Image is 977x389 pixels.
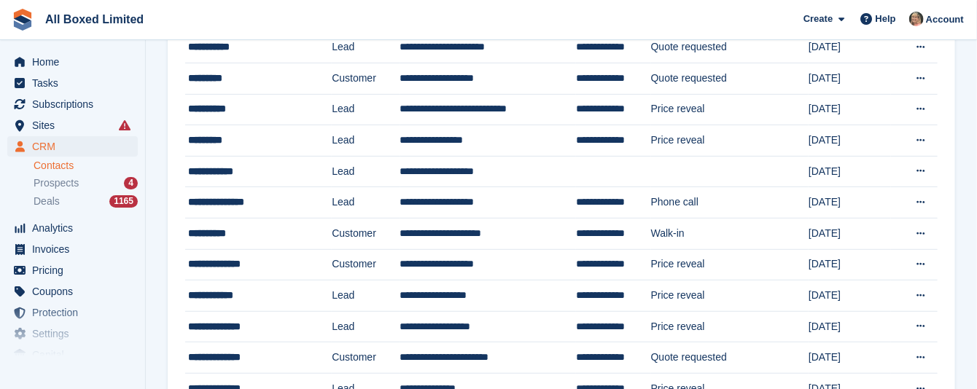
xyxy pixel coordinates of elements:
[109,195,138,208] div: 1165
[809,63,890,94] td: [DATE]
[332,342,400,374] td: Customer
[651,187,809,219] td: Phone call
[926,12,964,27] span: Account
[809,187,890,219] td: [DATE]
[809,125,890,157] td: [DATE]
[32,345,120,365] span: Capital
[32,323,120,344] span: Settings
[651,249,809,280] td: Price reveal
[7,260,138,280] a: menu
[332,187,400,219] td: Lead
[332,156,400,187] td: Lead
[909,12,924,26] img: Sandie Mills
[332,32,400,63] td: Lead
[32,52,120,72] span: Home
[332,94,400,125] td: Lead
[809,156,890,187] td: [DATE]
[651,280,809,312] td: Price reveal
[332,249,400,280] td: Customer
[34,194,138,209] a: Deals 1165
[32,218,120,238] span: Analytics
[32,239,120,259] span: Invoices
[7,345,138,365] a: menu
[32,73,120,93] span: Tasks
[651,32,809,63] td: Quote requested
[32,260,120,280] span: Pricing
[809,311,890,342] td: [DATE]
[332,218,400,249] td: Customer
[332,125,400,157] td: Lead
[803,12,833,26] span: Create
[651,63,809,94] td: Quote requested
[651,218,809,249] td: Walk-in
[32,136,120,157] span: CRM
[651,94,809,125] td: Price reveal
[7,136,138,157] a: menu
[7,239,138,259] a: menu
[651,342,809,374] td: Quote requested
[7,323,138,344] a: menu
[32,281,120,302] span: Coupons
[32,94,120,114] span: Subscriptions
[809,32,890,63] td: [DATE]
[7,302,138,323] a: menu
[809,249,890,280] td: [DATE]
[7,115,138,135] a: menu
[119,119,131,131] i: Smart entry sync failures have occurred
[7,218,138,238] a: menu
[34,194,60,208] span: Deals
[12,9,34,31] img: stora-icon-8386f47178a22dfd0bd8f6a31ec36ba5ce8667c1dd55bd0f319d3a0aa187defe.svg
[39,7,149,31] a: All Boxed Limited
[32,115,120,135] span: Sites
[7,94,138,114] a: menu
[7,52,138,72] a: menu
[32,302,120,323] span: Protection
[332,63,400,94] td: Customer
[7,73,138,93] a: menu
[651,311,809,342] td: Price reveal
[876,12,896,26] span: Help
[809,94,890,125] td: [DATE]
[124,177,138,189] div: 4
[34,159,138,173] a: Contacts
[7,281,138,302] a: menu
[809,218,890,249] td: [DATE]
[809,280,890,312] td: [DATE]
[651,125,809,157] td: Price reveal
[332,280,400,312] td: Lead
[34,176,79,190] span: Prospects
[809,342,890,374] td: [DATE]
[332,311,400,342] td: Lead
[34,176,138,191] a: Prospects 4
